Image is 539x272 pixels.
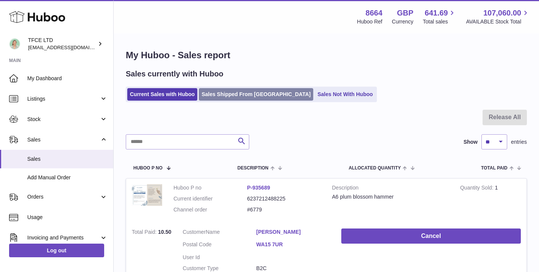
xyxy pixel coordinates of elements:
div: TFCE LTD [28,37,96,51]
dt: Huboo P no [173,184,247,191]
span: entries [511,138,527,146]
dd: #6779 [247,206,320,213]
span: Stock [27,116,100,123]
span: Description [237,166,269,171]
a: Log out [9,244,104,257]
strong: Quantity Sold [460,185,495,193]
h1: My Huboo - Sales report [126,49,527,61]
dt: Name [183,228,256,238]
td: 1 [455,179,527,223]
span: Sales [27,136,100,143]
span: Total paid [481,166,508,171]
img: 86641705527431.png [132,184,162,206]
span: 107,060.00 [483,8,521,18]
span: Add Manual Order [27,174,108,181]
span: ALLOCATED Quantity [348,166,401,171]
span: [EMAIL_ADDRESS][DOMAIN_NAME] [28,44,111,50]
span: AVAILABLE Stock Total [466,18,530,25]
a: P-935689 [247,185,270,191]
span: Usage [27,214,108,221]
dd: 6237212488225 [247,195,320,202]
dt: User Id [183,254,256,261]
span: Sales [27,155,108,163]
span: Customer [183,229,206,235]
div: Currency [392,18,414,25]
dt: Current identifier [173,195,247,202]
a: Sales Not With Huboo [315,88,375,101]
strong: Description [332,184,449,193]
strong: Total Paid [132,229,158,237]
span: 10.50 [158,229,171,235]
span: Total sales [423,18,456,25]
img: hello@thefacialcuppingexpert.com [9,38,20,50]
a: WA15 7UR [256,241,330,248]
dt: Channel order [173,206,247,213]
span: Huboo P no [133,166,162,171]
a: 107,060.00 AVAILABLE Stock Total [466,8,530,25]
a: 641.69 Total sales [423,8,456,25]
div: Huboo Ref [357,18,383,25]
h2: Sales currently with Huboo [126,69,223,79]
span: 641.69 [425,8,448,18]
dd: B2C [256,265,330,272]
label: Show [464,138,478,146]
strong: GBP [397,8,413,18]
span: Invoicing and Payments [27,234,100,241]
a: Current Sales with Huboo [127,88,197,101]
a: Sales Shipped From [GEOGRAPHIC_DATA] [199,88,313,101]
div: A6 plum blossom hammer [332,193,449,201]
dt: Customer Type [183,265,256,272]
span: Orders [27,193,100,201]
strong: 8664 [366,8,383,18]
span: Listings [27,95,100,103]
dt: Postal Code [183,241,256,250]
button: Cancel [341,228,521,244]
a: [PERSON_NAME] [256,228,330,236]
span: My Dashboard [27,75,108,82]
